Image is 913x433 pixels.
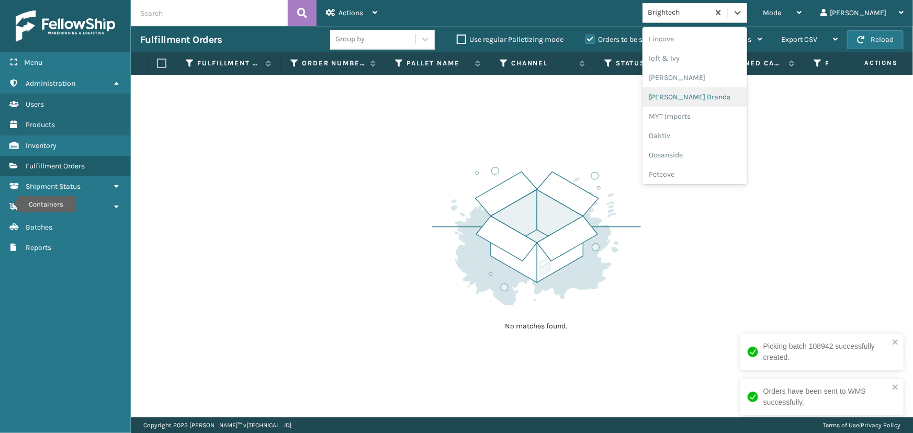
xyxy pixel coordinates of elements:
label: Status [616,59,679,68]
span: Shipment Status [26,182,81,191]
img: logo [16,10,115,42]
div: loft & Ivy [643,49,747,68]
span: Menu [24,58,42,67]
label: Order Number [302,59,365,68]
span: Products [26,120,55,129]
span: Reports [26,243,51,252]
span: Users [26,100,44,109]
div: Group by [335,34,365,45]
div: [PERSON_NAME] [643,68,747,87]
button: close [892,383,899,393]
span: Export CSV [781,35,817,44]
label: Pallet Name [407,59,470,68]
label: Assigned Carrier Service [720,59,784,68]
div: Lincove [643,29,747,49]
label: Use regular Palletizing mode [457,35,563,44]
span: Actions [831,54,904,72]
button: Reload [847,30,904,49]
label: Channel [511,59,574,68]
div: Picking batch 108942 successfully created. [763,341,889,363]
label: Fulfillment Order Id [197,59,261,68]
div: Oaktiv [643,126,747,145]
span: Batches [26,223,52,232]
p: Copyright 2023 [PERSON_NAME]™ v [TECHNICAL_ID] [143,417,291,433]
div: Petcove [643,165,747,184]
div: MYT Imports [643,107,747,126]
span: Containers [26,202,62,211]
div: Oceanside [643,145,747,165]
h3: Fulfillment Orders [140,33,222,46]
div: Brightech [648,7,710,18]
label: Orders to be shipped [DATE] [585,35,687,44]
label: Product SKU [825,59,888,68]
span: Fulfillment Orders [26,162,85,170]
span: Actions [339,8,363,17]
span: Mode [763,8,781,17]
div: Orders have been sent to WMS successfully. [763,386,889,408]
span: Inventory [26,141,57,150]
div: [PERSON_NAME] Brands [643,87,747,107]
button: close [892,338,899,348]
span: Administration [26,79,75,88]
